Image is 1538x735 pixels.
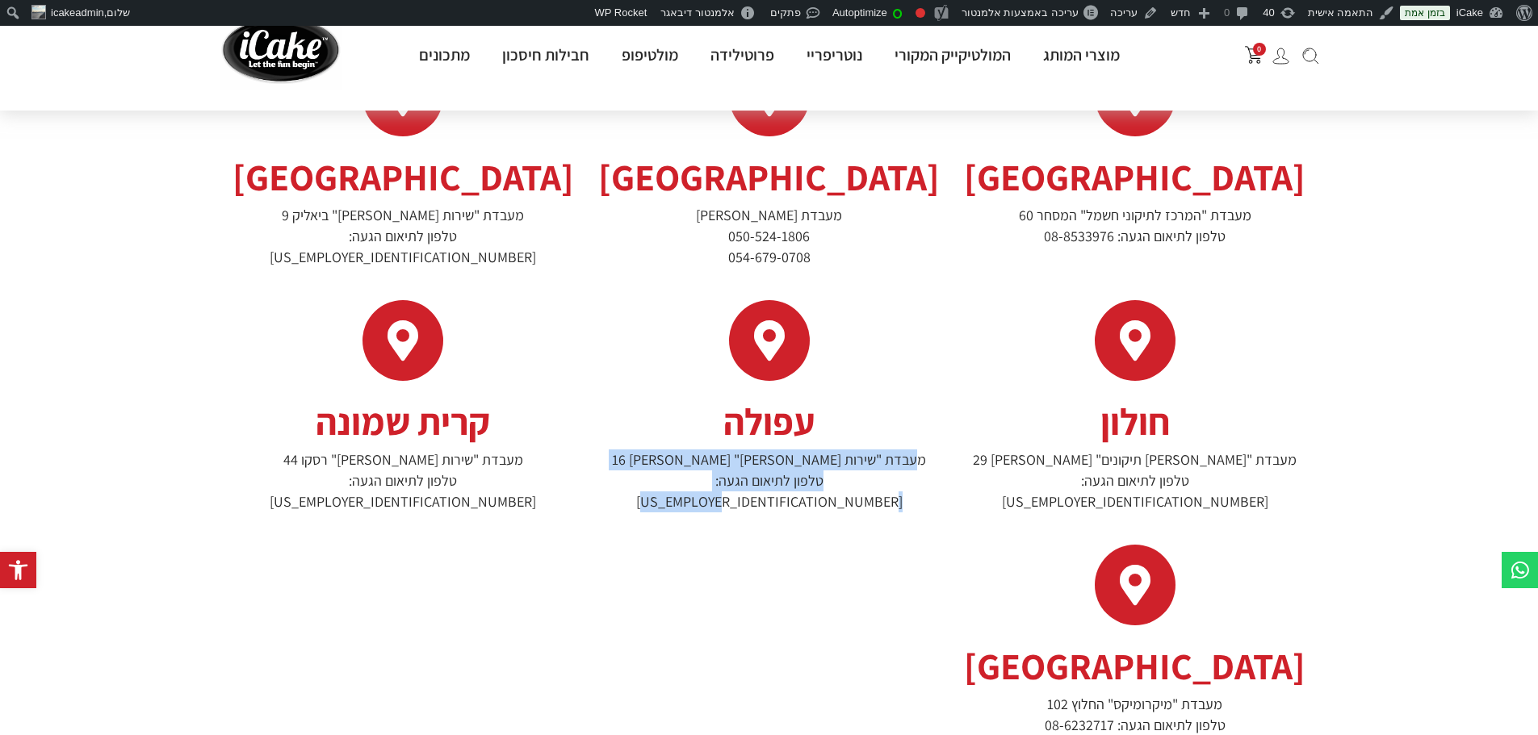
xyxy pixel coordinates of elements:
span: [GEOGRAPHIC_DATA] [233,152,574,201]
p: מעבדת [PERSON_NAME] 050-524-1806 054-679-0708 [594,205,944,268]
span: עריכה באמצעות אלמנטור [962,6,1079,19]
p: מעבדת "שירות [PERSON_NAME]" רסקו 44 טלפון לתיאום הגעה: [US_EMPLOYER_IDENTIFICATION_NUMBER] [228,449,578,512]
p: מעבדת "שירות [PERSON_NAME]" ביאליק 9 טלפון לתיאום הגעה: [US_EMPLOYER_IDENTIFICATION_NUMBER] [228,205,578,268]
a: חבילות חיסכון [486,44,606,65]
span: קרית שמונה [316,397,490,445]
span: [GEOGRAPHIC_DATA] [964,641,1305,690]
a: נוטריפריי [790,44,878,65]
span: חולון [1100,397,1170,445]
div: ביטוי מפתח לא הוגדר [916,8,925,18]
p: מעבדת "שירות [PERSON_NAME]" [PERSON_NAME] 16 טלפון לתיאום הגעה: [US_EMPLOYER_IDENTIFICATION_NUMBER] [594,449,944,512]
a: המולטיקייק המקורי [878,44,1027,65]
a: מוצרי המותג [1027,44,1136,65]
a: בזמן אמת [1400,6,1449,20]
span: icakeadmin [51,6,104,19]
p: מעבדת "[PERSON_NAME] תיקונים" [PERSON_NAME] 29 טלפון לתיאום הגעה: [US_EMPLOYER_IDENTIFICATION_NUM... [960,449,1310,512]
button: פתח עגלת קניות צדדית [1245,46,1263,64]
a: מולטיפופ [606,44,694,65]
p: מעבדת "המרכז לתיקוני חשמל" המסחר 60 טלפון לתיאום הגעה: 08-8533976 [960,205,1310,247]
a: מתכונים [403,44,486,65]
a: פרוטילידה [694,44,790,65]
span: עפולה [723,397,815,445]
img: shopping-cart.png [1245,46,1263,64]
span: [GEOGRAPHIC_DATA] [964,152,1305,201]
span: [GEOGRAPHIC_DATA] [598,152,940,201]
span: 0 [1253,43,1266,56]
